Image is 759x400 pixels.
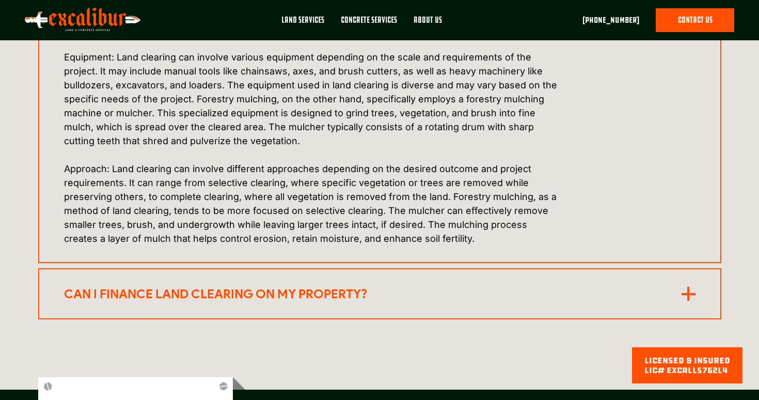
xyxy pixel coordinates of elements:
a: About Us [405,8,450,40]
div: licensed & Insured lic# EXCALLS762L4 [644,356,730,375]
a: contact us [656,8,734,32]
div: Can I finance land clearing on my property? [64,286,601,302]
div: About Us [414,14,442,26]
a: [PHONE_NUMBER] [582,14,639,26]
